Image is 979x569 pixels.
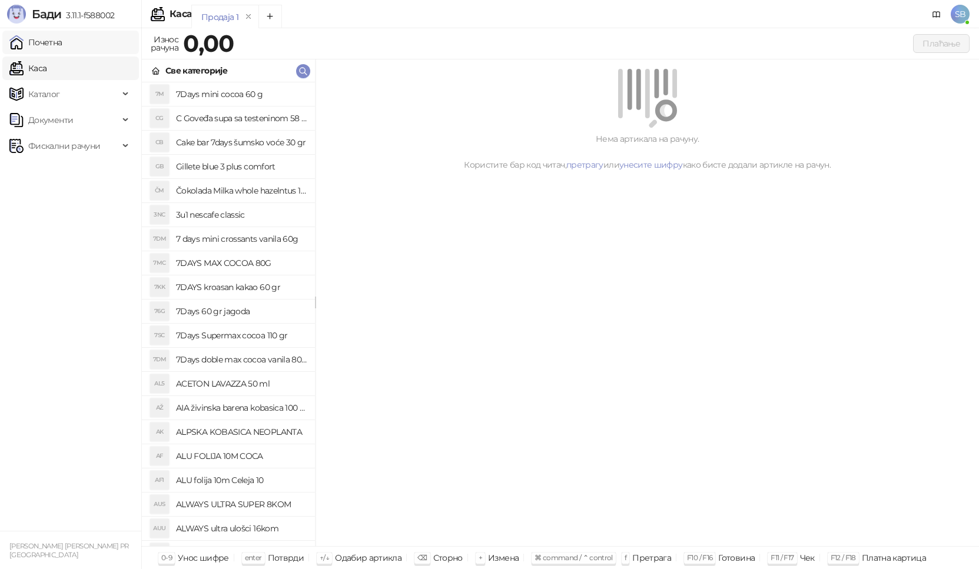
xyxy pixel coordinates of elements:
[148,32,181,55] div: Износ рачуна
[142,82,317,546] div: grid
[176,398,308,417] h4: AIA živinska barena kobasica 100 gr
[176,133,308,152] h4: Cake bar 7days šumsko voće 30 gr
[718,550,755,565] div: Готовина
[150,374,169,393] div: AL5
[150,543,169,562] div: A0L
[178,550,229,565] div: Унос шифре
[771,553,794,562] span: F11 / F17
[150,447,169,465] div: AF
[417,553,427,562] span: ⌫
[800,550,815,565] div: Чек
[479,553,482,562] span: +
[176,543,308,562] h4: AMSTEL 0,5 LIMENKA
[201,11,238,24] div: Продаја 1
[165,64,227,77] div: Све категорије
[176,350,308,369] h4: 7Days doble max cocoa vanila 80 gr
[176,254,308,272] h4: 7DAYS MAX COCOA 80G
[176,471,308,490] h4: ALU folija 10m Celeja 10
[150,471,169,490] div: AF1
[687,553,712,562] span: F10 / F16
[831,553,856,562] span: F12 / F18
[176,495,308,514] h4: ALWAYS ULTRA SUPER 8KOM
[245,553,262,562] span: enter
[150,157,169,176] div: GB
[61,10,114,21] span: 3.11.1-f588002
[330,132,965,171] div: Нема артикала на рачуну. Користите бар код читач, или како бисте додали артикле на рачун.
[150,254,169,272] div: 7MC
[150,181,169,200] div: ČM
[176,447,308,465] h4: ALU FOLIJA 10M COCA
[320,553,329,562] span: ↑/↓
[28,134,100,158] span: Фискални рачуни
[433,550,463,565] div: Сторно
[632,550,671,565] div: Претрага
[150,495,169,514] div: AUS
[176,519,308,538] h4: ALWAYS ultra ulošci 16kom
[150,350,169,369] div: 7DM
[150,422,169,441] div: AK
[150,229,169,248] div: 7DM
[176,302,308,321] h4: 7Days 60 gr jagoda
[150,85,169,104] div: 7M
[7,5,26,24] img: Logo
[176,326,308,345] h4: 7Days Supermax cocoa 110 gr
[161,553,172,562] span: 0-9
[535,553,613,562] span: ⌘ command / ⌃ control
[176,205,308,224] h4: 3u1 nescafe classic
[183,29,234,58] strong: 0,00
[335,550,401,565] div: Одабир артикла
[913,34,970,53] button: Плаћање
[862,550,926,565] div: Платна картица
[32,7,61,21] span: Бади
[150,133,169,152] div: CB
[176,374,308,393] h4: ACETON LAVAZZA 50 ml
[150,205,169,224] div: 3NC
[28,82,60,106] span: Каталог
[9,542,129,559] small: [PERSON_NAME] [PERSON_NAME] PR [GEOGRAPHIC_DATA]
[176,109,308,128] h4: C Goveđa supa sa testeninom 58 grama
[176,278,308,297] h4: 7DAYS kroasan kakao 60 gr
[951,5,970,24] span: SB
[566,159,603,170] a: претрагу
[150,519,169,538] div: AUU
[9,31,62,54] a: Почетна
[619,159,683,170] a: унесите шифру
[150,302,169,321] div: 76G
[150,326,169,345] div: 7SC
[927,5,946,24] a: Документација
[258,5,282,28] button: Add tab
[176,422,308,441] h4: ALPSKA KOBASICA NEOPLANTA
[150,398,169,417] div: AŽ
[176,229,308,248] h4: 7 days mini crossants vanila 60g
[176,181,308,200] h4: Čokolada Milka whole hazelntus 100 gr
[488,550,519,565] div: Измена
[268,550,304,565] div: Потврди
[28,108,73,132] span: Документи
[176,157,308,176] h4: Gillete blue 3 plus comfort
[176,85,308,104] h4: 7Days mini cocoa 60 g
[625,553,626,562] span: f
[170,9,192,19] div: Каса
[150,109,169,128] div: CG
[150,278,169,297] div: 7KK
[9,56,47,80] a: Каса
[241,12,256,22] button: remove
